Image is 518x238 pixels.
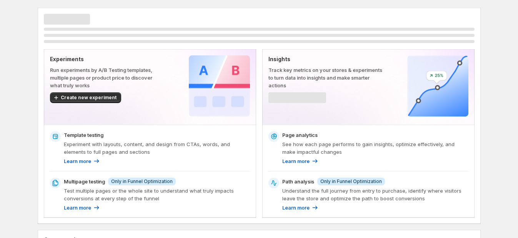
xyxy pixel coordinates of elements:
a: Learn more [64,204,100,211]
p: Path analysis [282,178,314,185]
p: Experiment with layouts, content, and design from CTAs, words, and elements to full pages and sec... [64,140,250,156]
p: Insights [268,55,383,63]
span: Only in Funnel Optimization [111,178,173,185]
a: Learn more [282,157,319,165]
p: Track key metrics on your stores & experiments to turn data into insights and make smarter actions [268,66,383,89]
p: Learn more [282,204,310,211]
p: See how each page performs to gain insights, optimize effectively, and make impactful changes [282,140,468,156]
span: Only in Funnel Optimization [320,178,382,185]
p: Learn more [64,204,91,211]
p: Template testing [64,131,103,139]
p: Test multiple pages or the whole site to understand what truly impacts conversions at every step ... [64,187,250,202]
p: Run experiments by A/B Testing templates, multiple pages or product price to discover what truly ... [50,66,164,89]
span: Create new experiment [61,95,117,101]
p: Experiments [50,55,164,63]
p: Learn more [64,157,91,165]
p: Understand the full journey from entry to purchase, identify where visitors leave the store and o... [282,187,468,202]
p: Multipage testing [64,178,105,185]
p: Page analytics [282,131,318,139]
img: Experiments [189,55,250,117]
p: Learn more [282,157,310,165]
img: Insights [407,55,468,117]
a: Learn more [64,157,100,165]
a: Learn more [282,204,319,211]
button: Create new experiment [50,92,121,103]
